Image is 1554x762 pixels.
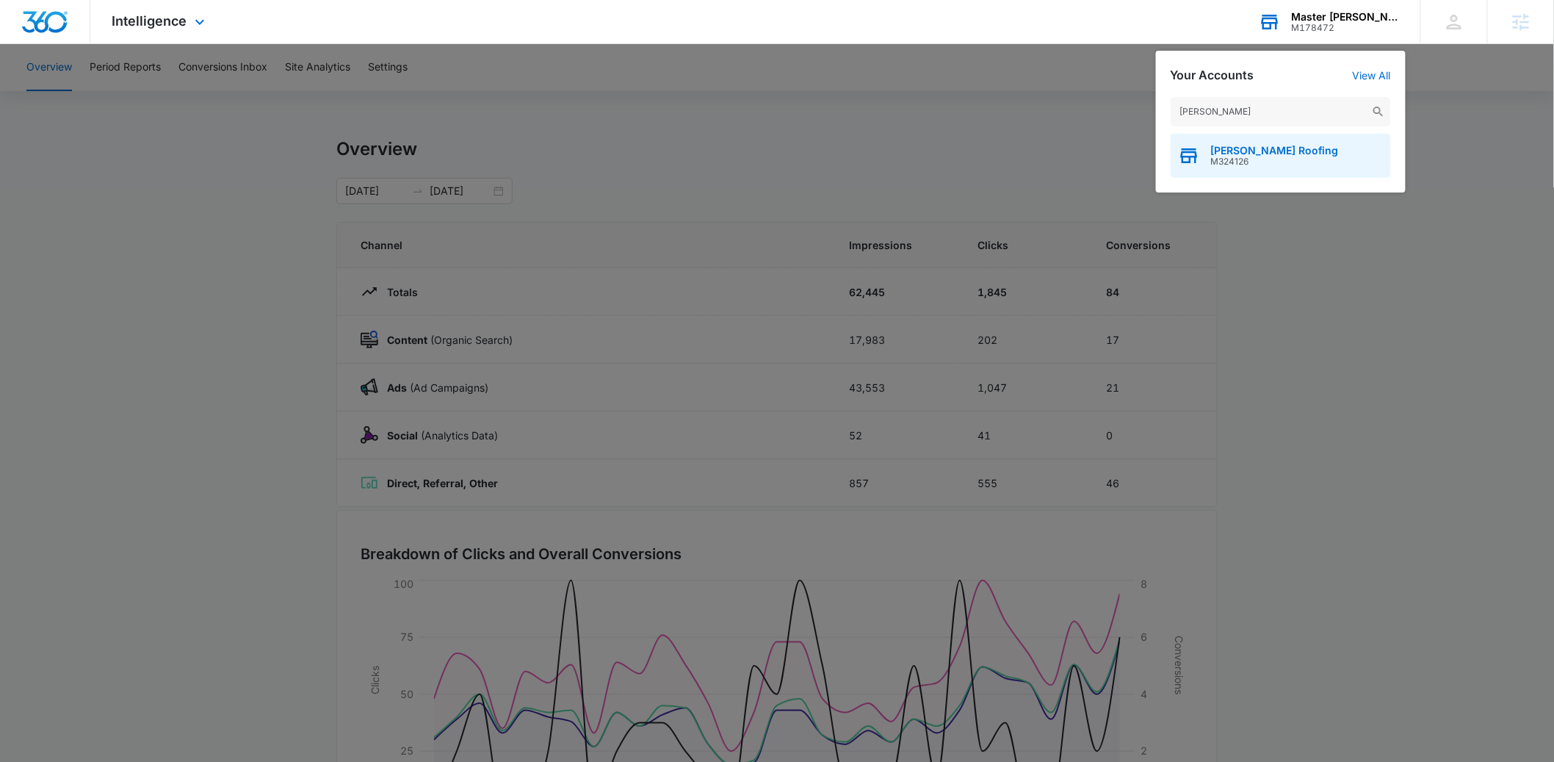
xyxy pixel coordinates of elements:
[1292,23,1399,33] div: account id
[1171,134,1391,178] button: [PERSON_NAME] RoofingM324126
[1353,69,1391,82] a: View All
[1171,68,1254,82] h2: Your Accounts
[1171,97,1391,126] input: Search Accounts
[1211,145,1339,157] span: [PERSON_NAME] Roofing
[1292,11,1399,23] div: account name
[112,13,187,29] span: Intelligence
[1211,157,1339,167] span: M324126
